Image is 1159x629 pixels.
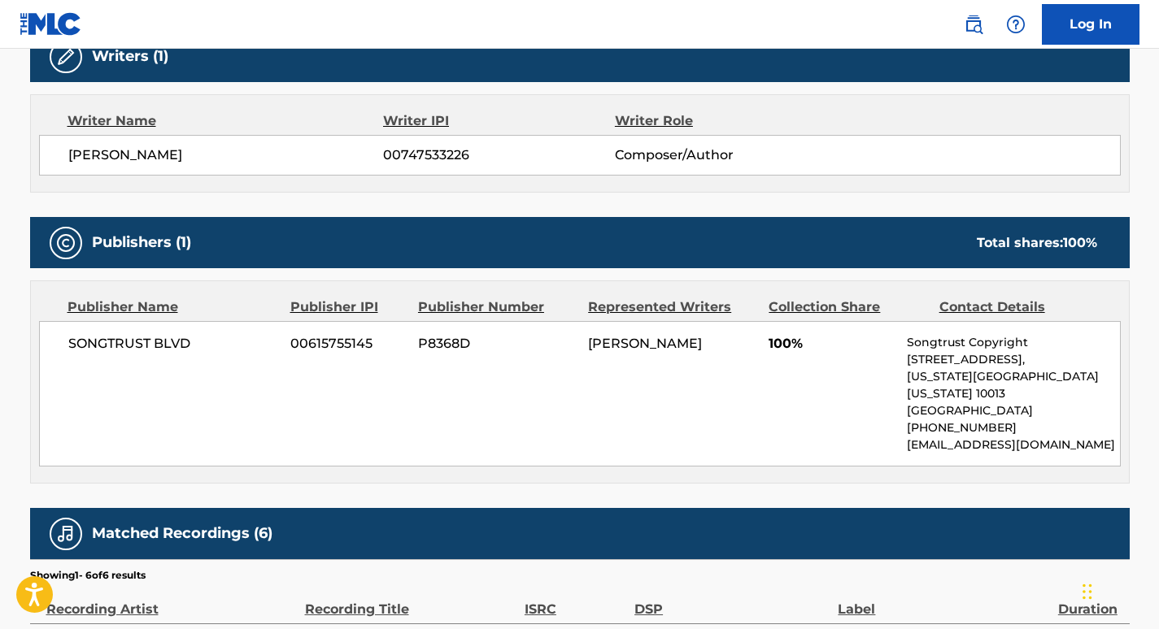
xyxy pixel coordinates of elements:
[769,297,926,317] div: Collection Share
[92,233,191,252] h5: Publishers (1)
[56,47,76,67] img: Writers
[615,111,826,131] div: Writer Role
[383,145,614,165] span: 00747533226
[290,297,406,317] div: Publisher IPI
[964,15,983,34] img: search
[1083,567,1092,616] div: Drag
[907,402,1119,419] p: [GEOGRAPHIC_DATA]
[838,583,1049,619] div: Label
[68,334,279,354] span: SONGTRUST BLVD
[305,583,516,619] div: Recording Title
[1078,551,1159,629] iframe: Chat Widget
[418,334,576,354] span: P8368D
[46,583,297,619] div: Recording Artist
[418,297,576,317] div: Publisher Number
[907,419,1119,436] p: [PHONE_NUMBER]
[907,368,1119,402] p: [US_STATE][GEOGRAPHIC_DATA][US_STATE] 10013
[588,297,756,317] div: Represented Writers
[769,334,895,354] span: 100%
[1058,583,1122,619] div: Duration
[68,297,278,317] div: Publisher Name
[939,297,1097,317] div: Contact Details
[56,233,76,253] img: Publishers
[290,334,406,354] span: 00615755145
[1006,15,1026,34] img: help
[56,524,76,544] img: Matched Recordings
[68,111,384,131] div: Writer Name
[20,12,82,36] img: MLC Logo
[907,334,1119,351] p: Songtrust Copyright
[977,233,1097,253] div: Total shares:
[92,524,272,543] h5: Matched Recordings (6)
[634,583,830,619] div: DSP
[957,8,990,41] a: Public Search
[92,47,168,66] h5: Writers (1)
[525,583,626,619] div: ISRC
[1000,8,1032,41] div: Help
[1042,4,1139,45] a: Log In
[588,336,702,351] span: [PERSON_NAME]
[383,111,615,131] div: Writer IPI
[907,436,1119,453] p: [EMAIL_ADDRESS][DOMAIN_NAME]
[30,568,146,583] p: Showing 1 - 6 of 6 results
[1063,235,1097,250] span: 100 %
[615,145,826,165] span: Composer/Author
[68,145,384,165] span: [PERSON_NAME]
[907,351,1119,368] p: [STREET_ADDRESS],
